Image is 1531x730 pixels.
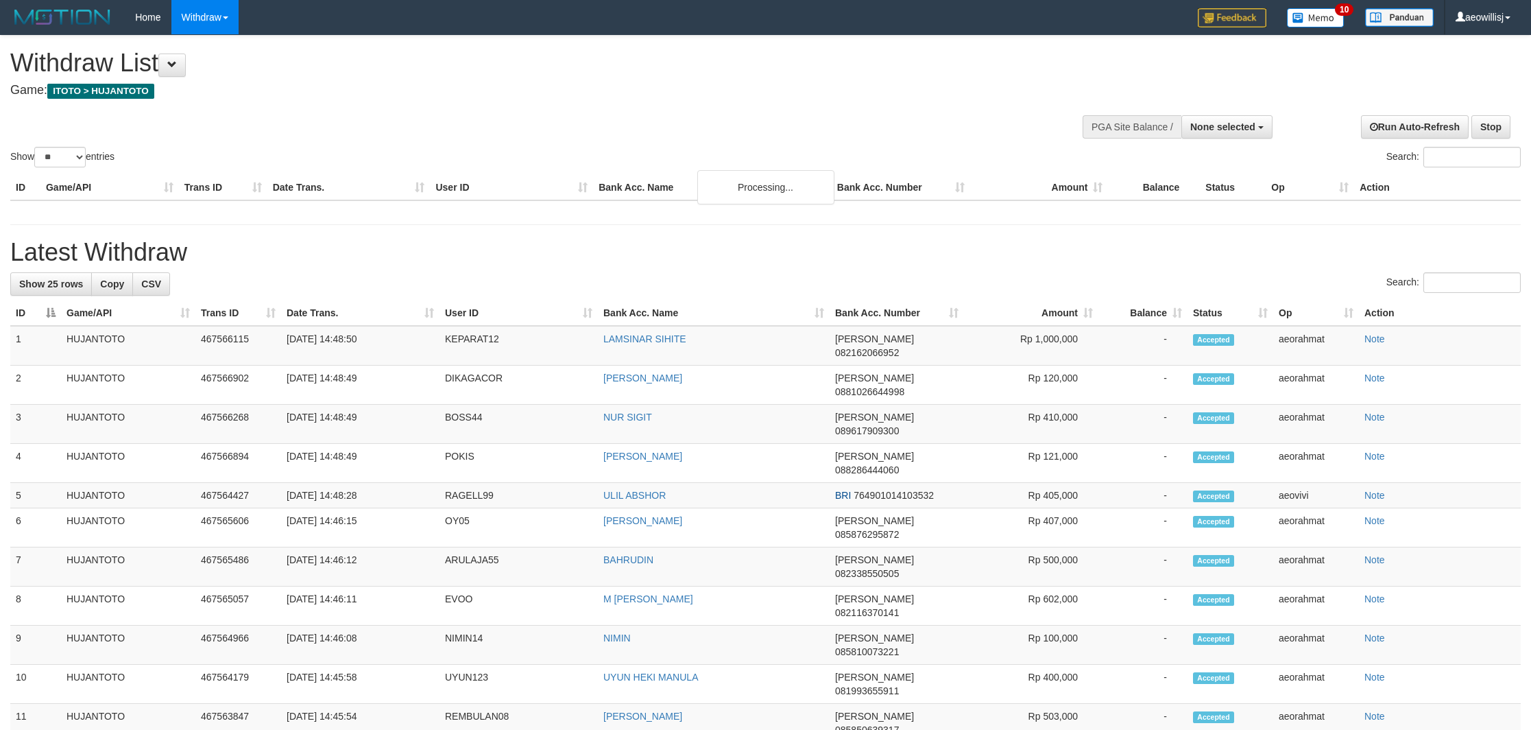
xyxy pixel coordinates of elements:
th: Trans ID: activate to sort column ascending [195,301,281,326]
span: Accepted [1193,672,1234,684]
a: NIMIN [603,633,631,644]
a: Stop [1471,115,1510,139]
span: ITOTO > HUJANTOTO [47,84,154,99]
td: BOSS44 [439,405,598,444]
td: Rp 100,000 [964,626,1098,665]
a: Note [1364,711,1385,722]
td: 9 [10,626,61,665]
span: Copy 088286444060 to clipboard [835,464,899,475]
td: HUJANTOTO [61,326,195,366]
a: Note [1364,515,1385,526]
span: None selected [1190,121,1255,132]
th: Date Trans. [267,175,431,200]
td: Rp 400,000 [964,665,1098,704]
td: [DATE] 14:48:28 [281,483,439,508]
th: Op [1266,175,1354,200]
td: 467564427 [195,483,281,508]
span: Copy 085876295872 to clipboard [835,529,899,540]
td: Rp 602,000 [964,587,1098,626]
td: aeorahmat [1273,665,1359,704]
td: Rp 1,000,000 [964,326,1098,366]
img: Button%20Memo.svg [1287,8,1345,27]
td: 7 [10,547,61,587]
th: ID: activate to sort column descending [10,301,61,326]
td: aeorahmat [1273,405,1359,444]
td: Rp 500,000 [964,547,1098,587]
a: Note [1364,554,1385,565]
span: Accepted [1193,451,1234,463]
span: [PERSON_NAME] [835,711,914,722]
span: Copy 082116370141 to clipboard [835,607,899,618]
th: Action [1354,175,1521,200]
td: OY05 [439,508,598,547]
td: - [1098,547,1188,587]
th: Amount [970,175,1109,200]
th: Game/API [40,175,179,200]
td: [DATE] 14:48:49 [281,405,439,444]
th: User ID [430,175,593,200]
th: Bank Acc. Number: activate to sort column ascending [830,301,964,326]
span: 10 [1335,3,1353,16]
td: 10 [10,665,61,704]
label: Search: [1386,147,1521,167]
td: - [1098,366,1188,405]
td: 6 [10,508,61,547]
span: Accepted [1193,412,1234,424]
a: Note [1364,451,1385,462]
span: Copy 081993655911 to clipboard [835,685,899,696]
td: aeorahmat [1273,508,1359,547]
td: [DATE] 14:48:50 [281,326,439,366]
td: Rp 121,000 [964,444,1098,483]
th: User ID: activate to sort column ascending [439,301,598,326]
span: Show 25 rows [19,279,83,290]
td: - [1098,483,1188,508]
a: [PERSON_NAME] [603,451,682,462]
td: UYUN123 [439,665,598,704]
span: [PERSON_NAME] [835,373,914,384]
a: BAHRUDIN [603,554,653,565]
td: POKIS [439,444,598,483]
td: - [1098,444,1188,483]
td: aeorahmat [1273,444,1359,483]
span: Accepted [1193,373,1234,385]
th: Amount: activate to sort column ascending [964,301,1098,326]
td: [DATE] 14:46:11 [281,587,439,626]
td: Rp 405,000 [964,483,1098,508]
div: Processing... [697,170,834,204]
td: 4 [10,444,61,483]
th: Trans ID [179,175,267,200]
th: Balance: activate to sort column ascending [1098,301,1188,326]
a: Show 25 rows [10,272,92,296]
span: [PERSON_NAME] [835,554,914,565]
span: Copy [100,279,124,290]
label: Search: [1386,272,1521,293]
a: UYUN HEKI MANULA [603,672,698,683]
a: Run Auto-Refresh [1361,115,1469,139]
td: 1 [10,326,61,366]
th: Op: activate to sort column ascending [1273,301,1359,326]
a: Note [1364,333,1385,344]
a: NUR SIGIT [603,412,652,423]
span: Accepted [1193,491,1234,502]
td: DIKAGACOR [439,366,598,405]
span: BRI [835,490,851,501]
td: Rp 120,000 [964,366,1098,405]
td: aeorahmat [1273,366,1359,405]
span: Copy 082162066952 to clipboard [835,347,899,358]
a: ULIL ABSHOR [603,490,666,501]
td: 467565486 [195,547,281,587]
td: 8 [10,587,61,626]
td: [DATE] 14:48:49 [281,444,439,483]
th: ID [10,175,40,200]
span: [PERSON_NAME] [835,412,914,423]
th: Bank Acc. Number [832,175,970,200]
a: [PERSON_NAME] [603,373,682,384]
td: [DATE] 14:46:15 [281,508,439,547]
span: [PERSON_NAME] [835,333,914,344]
span: Copy 764901014103532 to clipboard [854,490,934,501]
td: 467566268 [195,405,281,444]
img: Feedback.jpg [1198,8,1266,27]
a: Note [1364,672,1385,683]
h1: Latest Withdraw [10,239,1521,266]
td: 467566894 [195,444,281,483]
